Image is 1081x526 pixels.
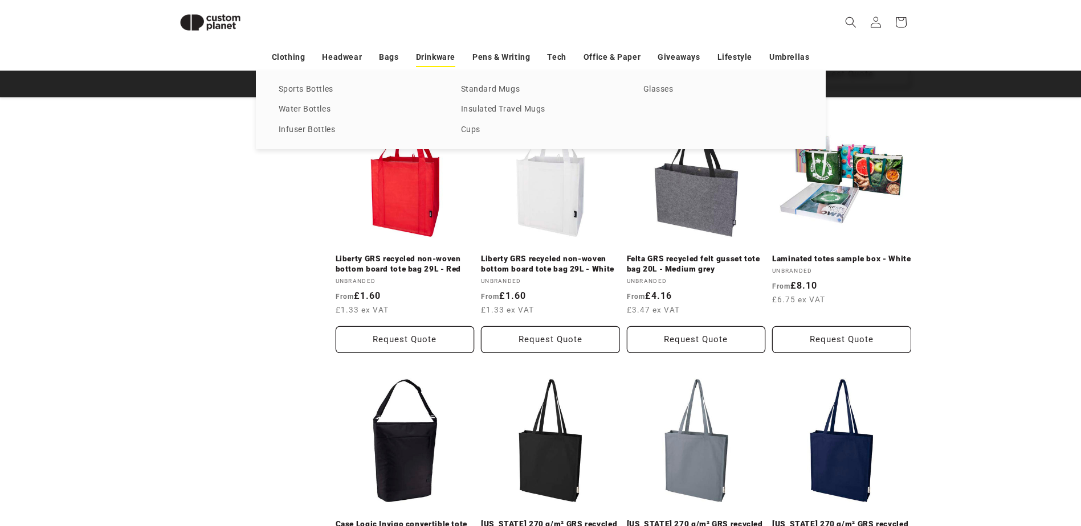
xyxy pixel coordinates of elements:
[461,102,621,117] a: Insulated Travel Mugs
[643,82,803,97] a: Glasses
[627,326,766,353] button: Request Quote
[279,102,438,117] a: Water Bottles
[547,47,566,67] a: Tech
[279,122,438,138] a: Infuser Bottles
[481,326,620,353] button: Request Quote
[772,254,911,264] a: Laminated totes sample box - White
[170,5,250,40] img: Custom Planet
[658,47,700,67] a: Giveaways
[838,10,863,35] summary: Search
[481,254,620,274] a: Liberty GRS recycled non-woven bottom board tote bag 29L - White
[272,47,305,67] a: Clothing
[461,82,621,97] a: Standard Mugs
[717,47,752,67] a: Lifestyle
[336,254,475,274] a: Liberty GRS recycled non-woven bottom board tote bag 29L - Red
[772,326,911,353] button: Request Quote
[584,47,641,67] a: Office & Paper
[416,47,455,67] a: Drinkware
[769,47,809,67] a: Umbrellas
[279,82,438,97] a: Sports Bottles
[322,47,362,67] a: Headwear
[472,47,530,67] a: Pens & Writing
[891,403,1081,526] iframe: Chat Widget
[379,47,398,67] a: Bags
[461,122,621,138] a: Cups
[336,326,475,353] button: Request Quote
[627,254,766,274] a: Felta GRS recycled felt gusset tote bag 20L - Medium grey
